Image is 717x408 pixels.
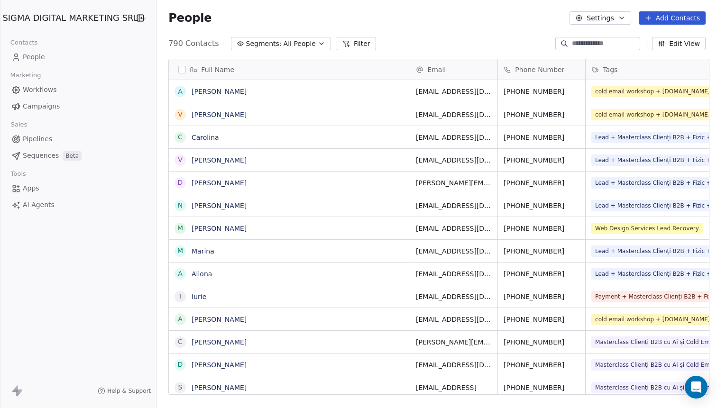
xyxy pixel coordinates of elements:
[192,134,219,141] a: Carolina
[178,155,183,165] div: V
[168,11,211,25] span: People
[23,101,60,111] span: Campaigns
[192,111,247,118] a: [PERSON_NAME]
[23,85,57,95] span: Workflows
[246,39,282,49] span: Segments:
[8,49,149,65] a: People
[6,36,42,50] span: Contacts
[8,99,149,114] a: Campaigns
[504,178,579,188] span: [PHONE_NUMBER]
[416,292,492,301] span: [EMAIL_ADDRESS][DOMAIN_NAME]
[685,376,708,399] div: Open Intercom Messenger
[8,82,149,98] a: Workflows
[504,292,579,301] span: [PHONE_NUMBER]
[11,10,124,26] button: SIGMA DIGITAL MARKETING SRL
[504,315,579,324] span: [PHONE_NUMBER]
[427,65,446,74] span: Email
[23,183,39,193] span: Apps
[179,291,181,301] div: I
[178,382,183,392] div: S
[416,269,492,279] span: [EMAIL_ADDRESS][DOMAIN_NAME]
[504,360,579,370] span: [PHONE_NUMBER]
[504,201,579,210] span: [PHONE_NUMBER]
[570,11,631,25] button: Settings
[7,118,31,132] span: Sales
[192,338,247,346] a: [PERSON_NAME]
[2,12,138,24] span: SIGMA DIGITAL MARKETING SRL
[192,156,247,164] a: [PERSON_NAME]
[591,223,703,234] span: Web Design Services Lead Recovery
[192,88,247,95] a: [PERSON_NAME]
[284,39,316,49] span: All People
[410,59,497,80] div: Email
[192,293,206,300] a: Iurie
[652,37,706,50] button: Edit View
[63,151,82,161] span: Beta
[192,225,247,232] a: [PERSON_NAME]
[416,110,492,119] span: [EMAIL_ADDRESS][DOMAIN_NAME]
[192,384,247,391] a: [PERSON_NAME]
[504,110,579,119] span: [PHONE_NUMBER]
[504,155,579,165] span: [PHONE_NUMBER]
[416,178,492,188] span: [PERSON_NAME][EMAIL_ADDRESS][PERSON_NAME][DOMAIN_NAME]
[416,224,492,233] span: [EMAIL_ADDRESS][DOMAIN_NAME]
[192,179,247,187] a: [PERSON_NAME]
[23,151,59,161] span: Sequences
[337,37,376,50] button: Filter
[591,109,714,120] span: cold email workshop + [DOMAIN_NAME]
[192,202,247,209] a: [PERSON_NAME]
[504,133,579,142] span: [PHONE_NUMBER]
[178,314,183,324] div: A
[7,167,30,181] span: Tools
[169,59,410,80] div: Full Name
[504,224,579,233] span: [PHONE_NUMBER]
[178,132,183,142] div: C
[98,387,151,395] a: Help & Support
[416,201,492,210] span: [EMAIL_ADDRESS][DOMAIN_NAME]
[416,155,492,165] span: [EMAIL_ADDRESS][DOMAIN_NAME]
[8,197,149,213] a: AI Agents
[515,65,564,74] span: Phone Number
[192,361,247,369] a: [PERSON_NAME]
[504,246,579,256] span: [PHONE_NUMBER]
[504,383,579,392] span: [PHONE_NUMBER]
[178,178,183,188] div: D
[498,59,585,80] div: Phone Number
[192,247,214,255] a: Marina
[168,38,219,49] span: 790 Contacts
[178,360,183,370] div: D
[8,181,149,196] a: Apps
[23,200,55,210] span: AI Agents
[416,383,492,392] span: [EMAIL_ADDRESS]
[416,337,492,347] span: [PERSON_NAME][EMAIL_ADDRESS][DOMAIN_NAME]
[178,109,183,119] div: V
[8,131,149,147] a: Pipelines
[591,86,714,97] span: cold email workshop + [DOMAIN_NAME]
[23,134,52,144] span: Pipelines
[416,133,492,142] span: [EMAIL_ADDRESS][DOMAIN_NAME]
[178,200,183,210] div: N
[192,270,212,278] a: Aliona
[107,387,151,395] span: Help & Support
[591,314,714,325] span: cold email workshop + [DOMAIN_NAME]
[416,246,492,256] span: [EMAIL_ADDRESS][DOMAIN_NAME]
[192,316,247,323] a: [PERSON_NAME]
[177,223,183,233] div: M
[177,246,183,256] div: M
[416,87,492,96] span: [EMAIL_ADDRESS][DOMAIN_NAME]
[178,87,183,97] div: A
[23,52,45,62] span: People
[178,337,183,347] div: C
[201,65,234,74] span: Full Name
[8,148,149,163] a: SequencesBeta
[603,65,617,74] span: Tags
[416,315,492,324] span: [EMAIL_ADDRESS][DOMAIN_NAME]
[639,11,706,25] button: Add Contacts
[416,360,492,370] span: [EMAIL_ADDRESS][DOMAIN_NAME]
[504,337,579,347] span: [PHONE_NUMBER]
[504,269,579,279] span: [PHONE_NUMBER]
[169,80,410,395] div: grid
[178,269,183,279] div: A
[6,68,45,82] span: Marketing
[504,87,579,96] span: [PHONE_NUMBER]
